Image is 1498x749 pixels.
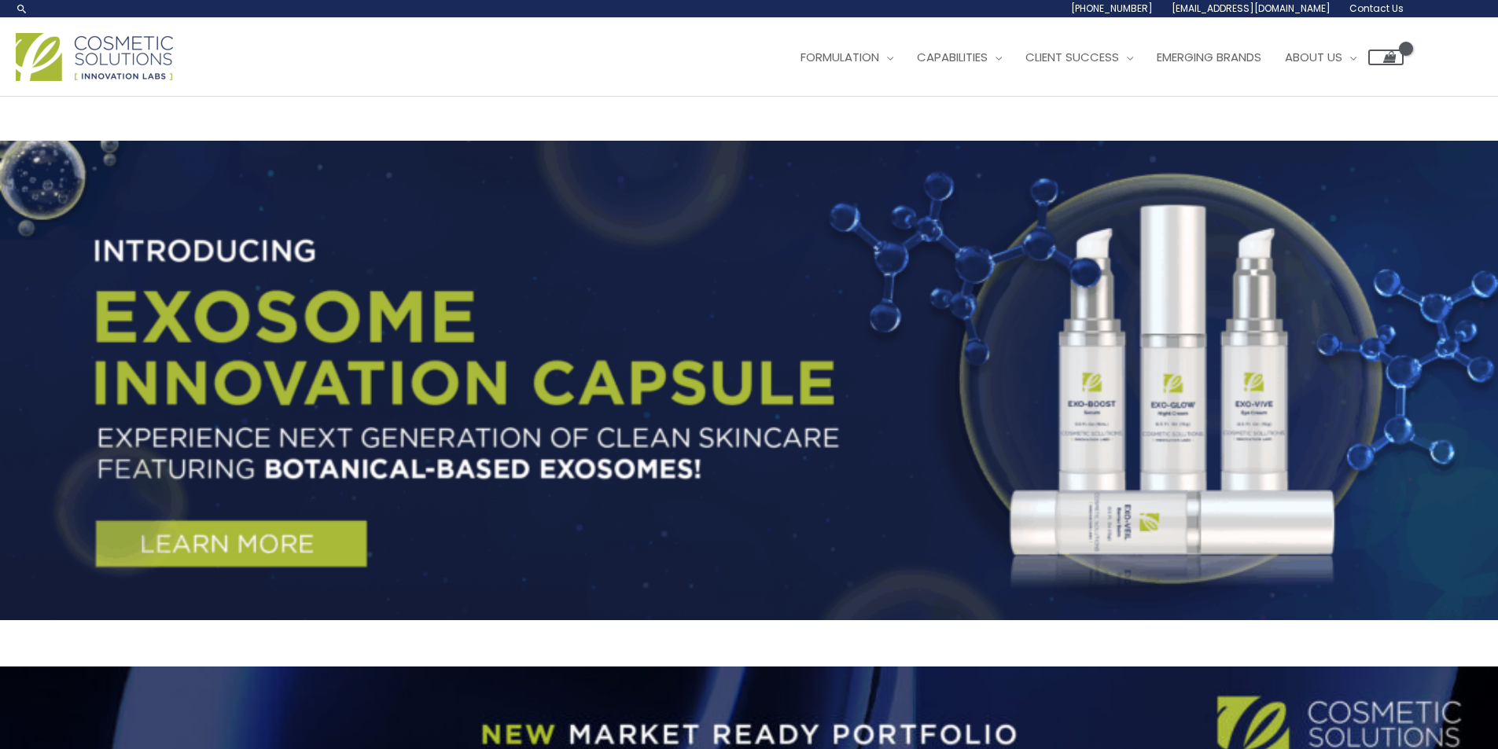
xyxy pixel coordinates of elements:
a: Client Success [1014,34,1145,81]
span: Capabilities [917,49,988,65]
span: [EMAIL_ADDRESS][DOMAIN_NAME] [1172,2,1331,15]
span: Formulation [801,49,879,65]
span: Contact Us [1349,2,1404,15]
a: Search icon link [16,2,28,15]
a: Formulation [789,34,905,81]
a: View Shopping Cart, empty [1368,50,1404,65]
span: [PHONE_NUMBER] [1071,2,1153,15]
a: Emerging Brands [1145,34,1273,81]
a: Capabilities [905,34,1014,81]
nav: Site Navigation [777,34,1404,81]
a: About Us [1273,34,1368,81]
img: Cosmetic Solutions Logo [16,33,173,81]
span: Emerging Brands [1157,49,1261,65]
span: About Us [1285,49,1342,65]
span: Client Success [1025,49,1119,65]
